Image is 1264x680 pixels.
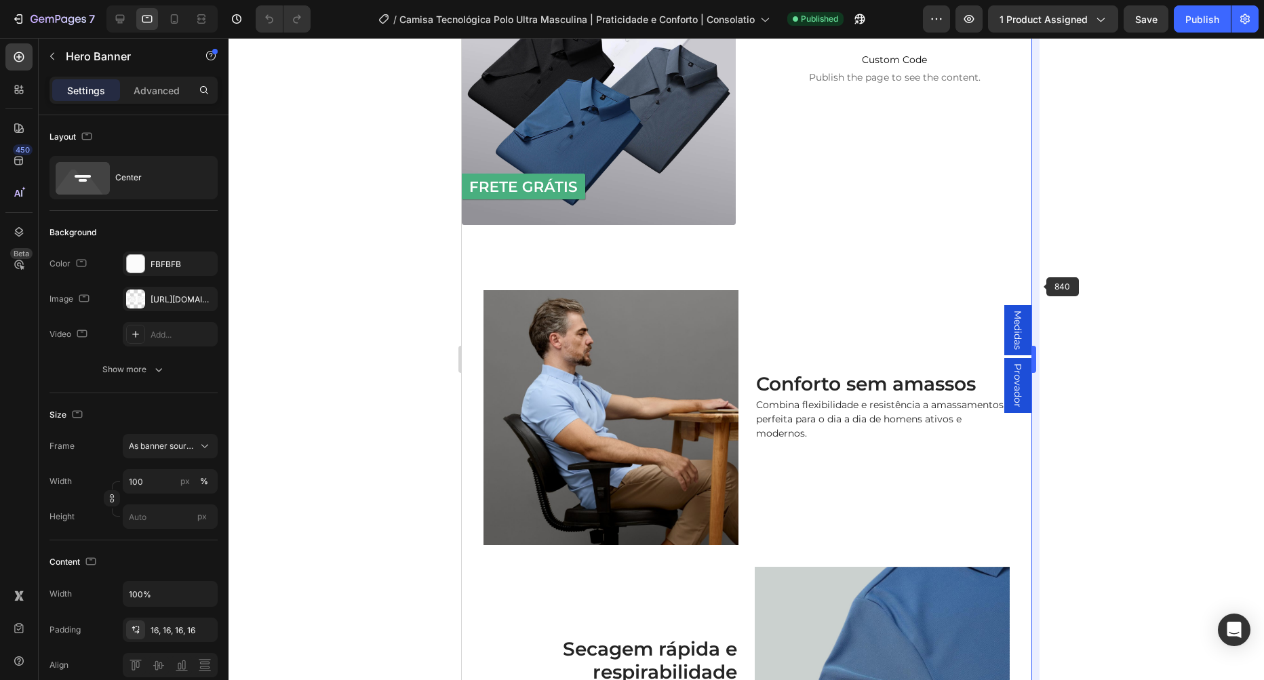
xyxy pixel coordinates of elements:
[13,144,33,155] div: 450
[50,440,75,452] label: Frame
[50,475,72,487] label: Width
[393,12,397,26] span: /
[1135,14,1158,25] span: Save
[50,357,218,382] button: Show more
[296,14,570,30] span: Custom Code
[462,38,1031,680] iframe: Design area
[549,273,563,312] span: Medidas
[197,511,207,521] span: px
[1046,277,1079,296] span: 840
[123,469,218,494] input: px%
[50,325,90,344] div: Video
[115,162,198,193] div: Center
[123,434,218,458] button: As banner source
[134,83,180,98] p: Advanced
[50,128,95,146] div: Layout
[66,48,181,64] p: Hero Banner
[50,406,85,424] div: Size
[399,12,755,26] span: Camisa Tecnológica Polo Ultra Masculina | Praticidade e Conforto | Consolatio
[151,624,214,637] div: 16, 16, 16, 16
[22,599,277,647] h2: Secagem rápida e respirabilidade
[67,83,105,98] p: Settings
[151,329,214,341] div: Add...
[123,504,218,529] input: px
[50,226,96,239] div: Background
[549,325,563,369] span: Provador
[1174,5,1231,33] button: Publish
[1124,5,1168,33] button: Save
[89,11,95,27] p: 7
[123,582,217,606] input: Auto
[50,511,75,523] label: Height
[200,475,208,487] div: %
[1185,12,1219,26] div: Publish
[50,553,99,572] div: Content
[5,5,101,33] button: 7
[294,360,547,403] p: Combina flexibilidade e resistência a amassamentos, perfeita para o dia a dia de homens ativos e ...
[988,5,1118,33] button: 1 product assigned
[22,252,277,507] img: Homem vestindo Camisa Tecnológica Polo Ultra Masculina Branca da Consolatio
[102,363,165,376] div: Show more
[129,440,195,452] span: As banner source
[293,334,548,359] h2: Conforto sem amassos
[1000,12,1088,26] span: 1 product assigned
[10,248,33,259] div: Beta
[151,294,214,306] div: [URL][DOMAIN_NAME]
[50,255,90,273] div: Color
[151,258,214,271] div: FBFBFB
[50,290,92,308] div: Image
[1218,614,1250,646] div: Open Intercom Messenger
[256,5,311,33] div: Undo/Redo
[50,659,68,671] div: Align
[50,588,72,600] div: Width
[296,33,570,46] span: Publish the page to see the content.
[801,13,838,25] span: Published
[177,473,193,489] button: %
[196,473,212,489] button: px
[50,624,81,636] div: Padding
[180,475,190,487] div: px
